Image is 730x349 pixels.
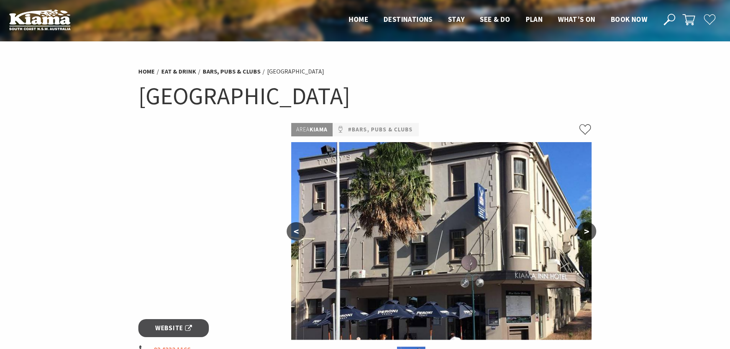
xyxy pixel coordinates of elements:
[384,15,433,24] span: Destinations
[138,80,592,111] h1: [GEOGRAPHIC_DATA]
[349,15,368,24] span: Home
[291,123,333,136] p: Kiama
[138,67,155,75] a: Home
[577,222,596,241] button: >
[267,67,324,77] li: [GEOGRAPHIC_DATA]
[9,9,71,30] img: Kiama Logo
[611,15,647,24] span: Book now
[287,222,306,241] button: <
[138,319,209,337] a: Website
[526,15,543,24] span: Plan
[155,323,192,333] span: Website
[558,15,595,24] span: What’s On
[348,125,413,134] a: #Bars, Pubs & Clubs
[448,15,465,24] span: Stay
[480,15,510,24] span: See & Do
[203,67,261,75] a: Bars, Pubs & Clubs
[161,67,196,75] a: Eat & Drink
[341,13,655,26] nav: Main Menu
[296,126,310,133] span: Area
